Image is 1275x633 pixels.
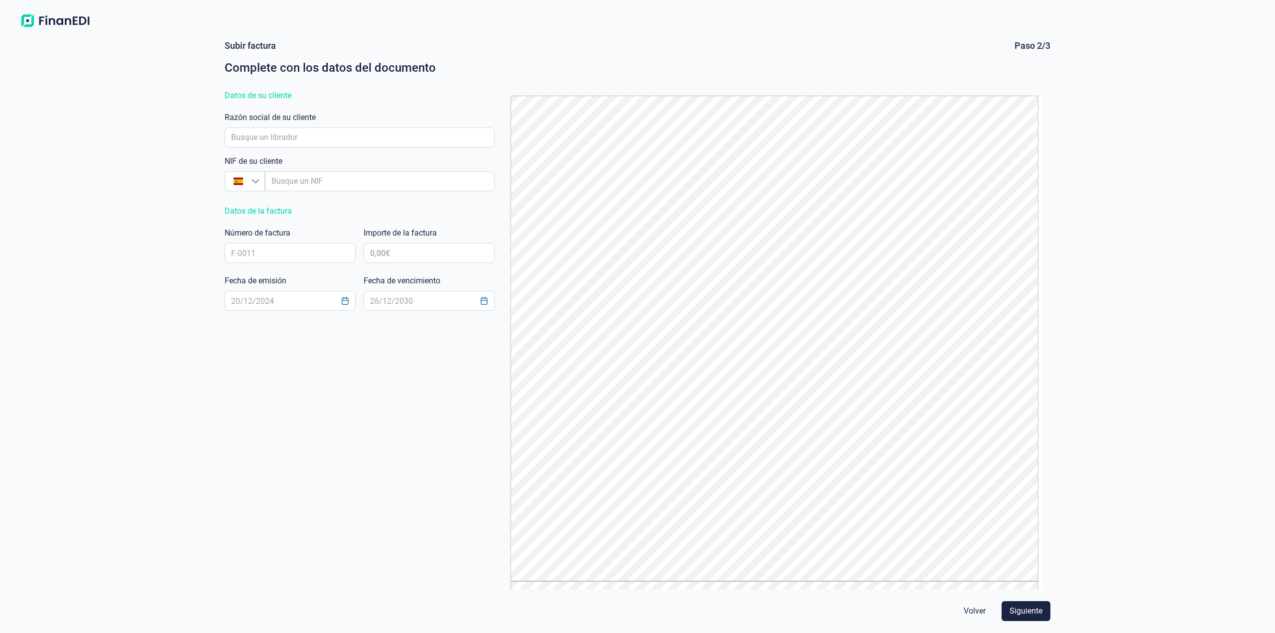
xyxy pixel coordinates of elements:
img: ES [234,176,243,186]
div: Busque un NIF [252,172,265,191]
div: Datos de la factura [225,203,495,219]
span: Volver [964,605,986,617]
input: Busque un librador [225,127,495,147]
label: NIF de su cliente [225,155,282,167]
button: Siguiente [1002,601,1050,621]
label: Número de factura [225,227,290,239]
div: Datos de su cliente [225,88,495,104]
label: Fecha de emisión [225,275,286,287]
input: 20/12/2024 [225,291,356,311]
img: PDF Viewer [510,96,1038,581]
div: Subir factura [225,40,276,52]
label: Razón social de su cliente [225,112,316,124]
button: Choose Date [475,292,494,310]
input: F-0011 [225,243,356,263]
label: Fecha de vencimiento [364,275,440,287]
img: Logo de aplicación [16,12,95,30]
button: Choose Date [336,292,355,310]
label: Importe de la factura [364,227,437,239]
input: 26/12/2030 [364,291,495,311]
input: 0,00€ [364,243,495,263]
div: Complete con los datos del documento [225,60,1051,76]
div: Paso 2/3 [1015,40,1050,52]
button: Volver [956,601,994,621]
input: Busque un NIF [265,171,495,191]
span: Siguiente [1010,605,1042,617]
